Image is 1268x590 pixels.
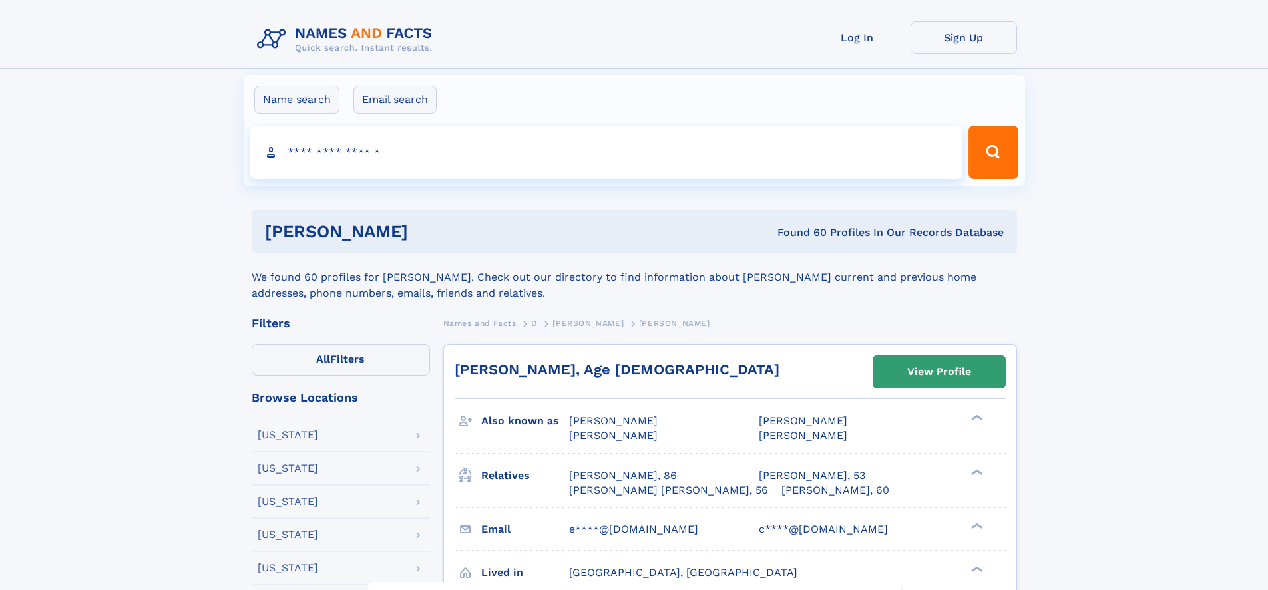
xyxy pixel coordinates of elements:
[911,21,1017,54] a: Sign Up
[252,317,430,329] div: Filters
[481,410,569,432] h3: Also known as
[252,344,430,376] label: Filters
[258,563,318,573] div: [US_STATE]
[552,319,624,328] span: [PERSON_NAME]
[258,430,318,440] div: [US_STATE]
[252,21,443,57] img: Logo Names and Facts
[552,315,624,331] a: [PERSON_NAME]
[781,483,889,498] a: [PERSON_NAME], 60
[907,357,971,387] div: View Profile
[804,21,911,54] a: Log In
[569,468,677,483] a: [PERSON_NAME], 86
[968,468,984,476] div: ❯
[531,319,538,328] span: D
[254,86,339,114] label: Name search
[968,565,984,573] div: ❯
[481,518,569,541] h3: Email
[759,414,847,427] span: [PERSON_NAME]
[531,315,538,331] a: D
[353,86,437,114] label: Email search
[569,429,658,442] span: [PERSON_NAME]
[481,464,569,487] h3: Relatives
[258,496,318,507] div: [US_STATE]
[569,414,658,427] span: [PERSON_NAME]
[258,529,318,540] div: [US_STATE]
[316,353,330,365] span: All
[481,561,569,584] h3: Lived in
[455,361,779,378] a: [PERSON_NAME], Age [DEMOGRAPHIC_DATA]
[968,521,984,530] div: ❯
[759,429,847,442] span: [PERSON_NAME]
[252,392,430,404] div: Browse Locations
[569,566,797,579] span: [GEOGRAPHIC_DATA], [GEOGRAPHIC_DATA]
[265,223,593,240] h1: [PERSON_NAME]
[759,468,865,483] a: [PERSON_NAME], 53
[443,315,517,331] a: Names and Facts
[252,253,1017,301] div: We found 60 profiles for [PERSON_NAME]. Check out our directory to find information about [PERSON...
[968,414,984,422] div: ❯
[639,319,710,328] span: [PERSON_NAME]
[873,356,1005,388] a: View Profile
[569,483,768,498] a: [PERSON_NAME] [PERSON_NAME], 56
[968,126,1018,179] button: Search Button
[250,126,963,179] input: search input
[258,463,318,474] div: [US_STATE]
[592,225,1004,240] div: Found 60 Profiles In Our Records Database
